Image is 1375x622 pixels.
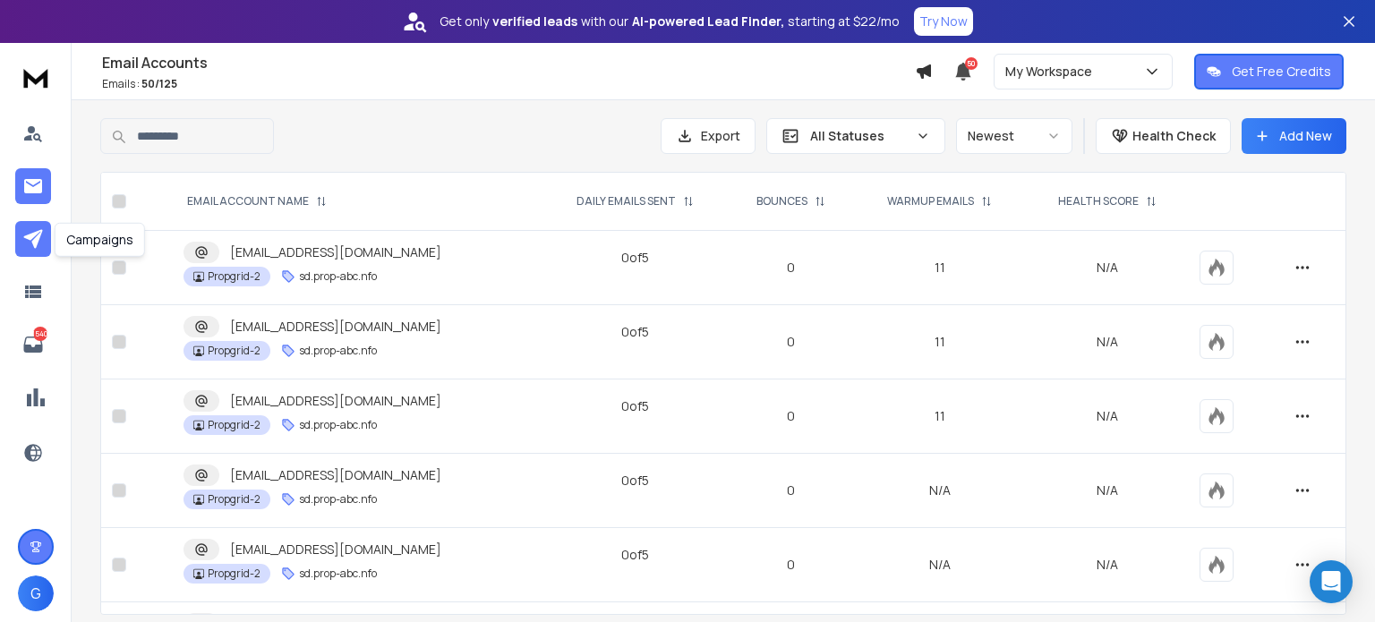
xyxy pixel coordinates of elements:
div: 0 of 5 [621,249,649,267]
p: [EMAIL_ADDRESS][DOMAIN_NAME] [230,318,441,336]
p: BOUNCES [756,194,807,209]
button: Try Now [914,7,973,36]
p: sd.prop-abc.nfo [299,492,377,507]
span: 50 / 125 [141,76,177,91]
p: 0 [739,556,843,574]
span: 50 [965,57,978,70]
p: 0 [739,481,843,499]
p: WARMUP EMAILS [887,194,974,209]
button: G [18,575,54,611]
strong: AI-powered Lead Finder, [632,13,784,30]
p: [EMAIL_ADDRESS][DOMAIN_NAME] [230,392,441,410]
p: All Statuses [810,127,909,145]
p: N/A [1037,259,1179,277]
p: Health Check [1132,127,1216,145]
p: Get only with our starting at $22/mo [440,13,900,30]
p: N/A [1037,407,1179,425]
button: Newest [956,118,1072,154]
p: N/A [1037,481,1179,499]
p: DAILY EMAILS SENT [576,194,676,209]
div: 0 of 5 [621,397,649,415]
img: logo [18,61,54,94]
td: 11 [854,379,1026,454]
p: 0 [739,333,843,351]
div: 0 of 5 [621,546,649,564]
div: Open Intercom Messenger [1310,560,1353,603]
td: N/A [854,454,1026,528]
p: Get Free Credits [1232,63,1331,81]
button: Health Check [1096,118,1231,154]
p: [EMAIL_ADDRESS][DOMAIN_NAME] [230,466,441,484]
h1: Email Accounts [102,52,915,73]
p: Propgrid-2 [208,492,260,507]
p: sd.prop-abc.nfo [299,418,377,432]
p: [EMAIL_ADDRESS][DOMAIN_NAME] [230,541,441,558]
p: sd.prop-abc.nfo [299,269,377,284]
p: 1540 [33,327,47,341]
p: HEALTH SCORE [1058,194,1139,209]
p: Propgrid-2 [208,567,260,581]
strong: verified leads [492,13,577,30]
div: 0 of 5 [621,323,649,341]
p: My Workspace [1005,63,1099,81]
div: 0 of 5 [621,472,649,490]
p: Try Now [919,13,968,30]
a: 1540 [15,327,51,362]
p: sd.prop-abc.nfo [299,344,377,358]
button: Get Free Credits [1194,54,1344,89]
p: sd.prop-abc.nfo [299,567,377,581]
p: Propgrid-2 [208,344,260,358]
div: EMAIL ACCOUNT NAME [187,194,327,209]
p: Emails : [102,77,915,91]
p: N/A [1037,333,1179,351]
p: 0 [739,259,843,277]
td: N/A [854,528,1026,602]
td: 11 [854,231,1026,305]
p: N/A [1037,556,1179,574]
p: 0 [739,407,843,425]
div: Campaigns [55,223,145,257]
button: Export [661,118,756,154]
p: [EMAIL_ADDRESS][DOMAIN_NAME] [230,243,441,261]
td: 11 [854,305,1026,379]
p: Propgrid-2 [208,418,260,432]
button: Add New [1242,118,1346,154]
p: Propgrid-2 [208,269,260,284]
